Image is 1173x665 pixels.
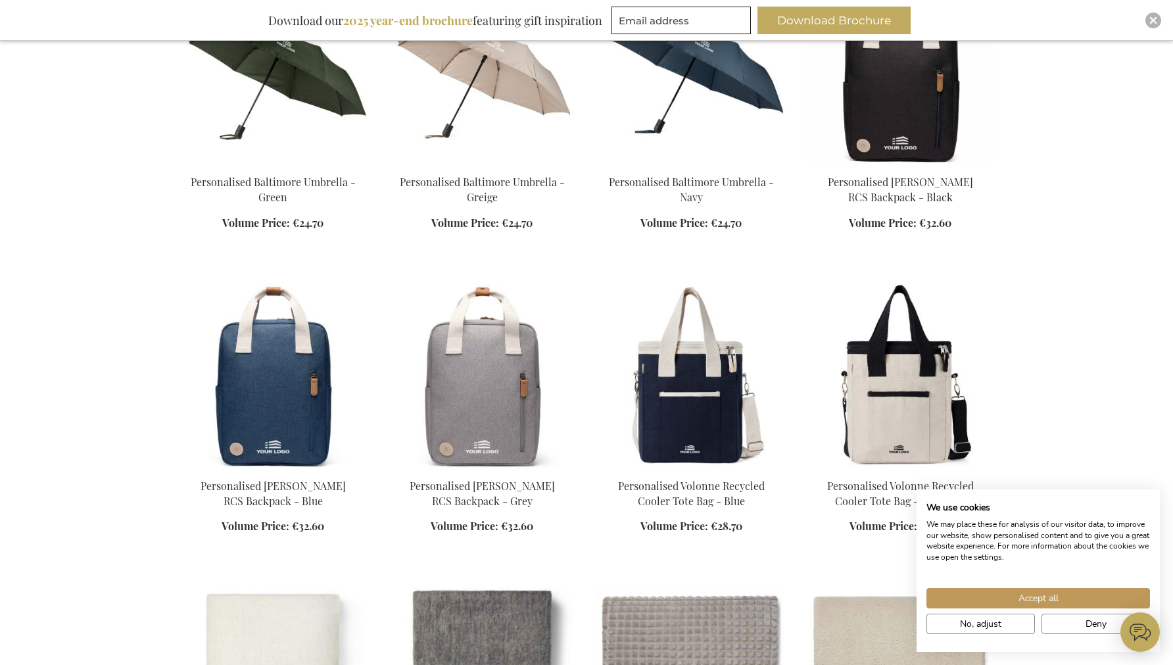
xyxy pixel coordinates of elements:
button: Adjust cookie preferences [926,614,1035,634]
h2: We use cookies [926,502,1150,514]
a: Personalised Volonne Recycled Cooler Tote Bag - Blue [597,462,785,475]
span: €32.60 [501,519,533,533]
span: Volume Price: [640,216,708,230]
span: Deny [1086,617,1107,631]
span: €24.70 [711,216,742,230]
a: Volume Price: €32.60 [431,519,533,534]
a: Volume Price: €28.70 [640,519,742,534]
span: Volume Price: [850,519,917,533]
a: Personalised Baltimore Umbrella - Navy [609,175,774,204]
a: Personalised Baltimore Umbrella - Navy [597,159,785,171]
input: Email address [611,7,751,34]
a: Personalised [PERSON_NAME] RCS Backpack - Grey [410,479,555,508]
img: Personalised Sortino RCS Backpack - Blue [179,283,367,468]
a: Volume Price: €32.60 [849,216,951,231]
button: Download Brochure [757,7,911,34]
a: Personalised [PERSON_NAME] RCS Backpack - Blue [201,479,346,508]
a: Personalised Baltimore Umbrella - Green [191,175,356,204]
a: Volume Price: €24.70 [431,216,533,231]
img: Close [1149,16,1157,24]
span: €24.70 [502,216,533,230]
a: Personalised Volonne Recycled Cooler Tote Bag - Blue [618,479,765,508]
iframe: belco-activator-frame [1120,612,1160,652]
a: Volume Price: €28.70 [850,519,951,534]
span: Volume Price: [431,216,499,230]
a: Personalised Volonne Recycled Cooler Tote Bag - Off White [806,462,994,475]
span: Accept all [1018,591,1059,605]
p: We may place these for analysis of our visitor data, to improve our website, show personalised co... [926,519,1150,563]
span: No, adjust [960,617,1001,631]
a: Personalised Sortino RCS Backpack - Blue [179,462,367,475]
a: Personalised Baltimore Umbrella - Green [179,159,367,171]
span: Volume Price: [640,519,708,533]
a: Personalised Baltimore Umbrella - Greige [400,175,565,204]
span: €24.70 [293,216,323,230]
span: €28.70 [711,519,742,533]
span: Volume Price: [222,519,289,533]
span: Volume Price: [849,216,917,230]
img: Personalised Volonne Recycled Cooler Tote Bag - Off White [806,283,994,468]
a: Personalised Baltimore Umbrella - Greige [388,159,576,171]
button: Accept all cookies [926,588,1150,608]
img: Personalised Volonne Recycled Cooler Tote Bag - Blue [597,283,785,468]
a: Personalised Sortino RCS Backpack - Grey [388,462,576,475]
a: Personalised Volonne Recycled Cooler Tote Bag - Off White [827,479,974,508]
a: Personalised [PERSON_NAME] RCS Backpack - Black [828,175,973,204]
span: €32.60 [292,519,324,533]
a: Volume Price: €24.70 [222,216,323,231]
a: Personalised Sortino RCS Backpack - Black [806,159,994,171]
div: Close [1145,12,1161,28]
span: €32.60 [919,216,951,230]
button: Deny all cookies [1041,614,1150,634]
b: 2025 year-end brochure [343,12,473,28]
a: Volume Price: €32.60 [222,519,324,534]
form: marketing offers and promotions [611,7,755,38]
img: Personalised Sortino RCS Backpack - Grey [388,283,576,468]
div: Download our featuring gift inspiration [262,7,608,34]
a: Volume Price: €24.70 [640,216,742,231]
span: Volume Price: [222,216,290,230]
span: Volume Price: [431,519,498,533]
